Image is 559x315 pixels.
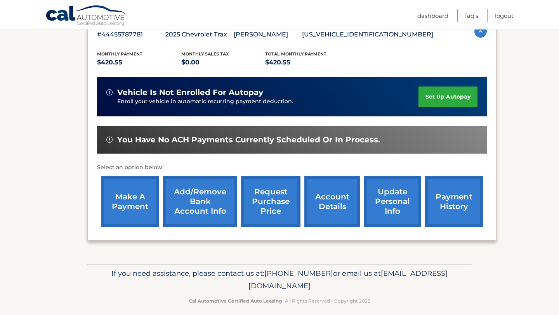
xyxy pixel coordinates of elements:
p: [US_VEHICLE_IDENTIFICATION_NUMBER] [302,29,433,40]
p: If you need assistance, please contact us at: or email us at [92,267,467,292]
span: Monthly sales Tax [181,51,229,57]
img: accordion-active.svg [474,25,487,38]
span: Monthly Payment [97,51,142,57]
a: update personal info [364,176,421,227]
p: 2025 Chevrolet Trax [165,29,234,40]
img: alert-white.svg [106,89,113,95]
a: Dashboard [417,9,448,22]
span: vehicle is not enrolled for autopay [117,88,263,97]
span: Total Monthly Payment [265,51,326,57]
a: set up autopay [418,87,477,107]
a: account details [304,176,360,227]
a: FAQ's [465,9,478,22]
span: [PHONE_NUMBER] [264,269,333,278]
p: $420.55 [265,57,349,68]
img: alert-white.svg [106,137,113,143]
p: $0.00 [181,57,266,68]
span: [EMAIL_ADDRESS][DOMAIN_NAME] [248,269,448,290]
a: Cal Automotive [45,5,127,28]
p: [PERSON_NAME] [234,29,302,40]
p: Select an option below: [97,163,487,172]
span: You have no ACH payments currently scheduled or in process. [117,135,380,145]
p: - All Rights Reserved - Copyright 2025 [92,297,467,305]
strong: Cal Automotive Certified Auto Leasing [189,298,282,304]
p: Enroll your vehicle in automatic recurring payment deduction. [117,97,418,106]
a: Logout [495,9,514,22]
a: request purchase price [241,176,300,227]
p: $420.55 [97,57,181,68]
a: make a payment [101,176,159,227]
p: #44455787781 [97,29,165,40]
a: Add/Remove bank account info [163,176,237,227]
a: payment history [425,176,483,227]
